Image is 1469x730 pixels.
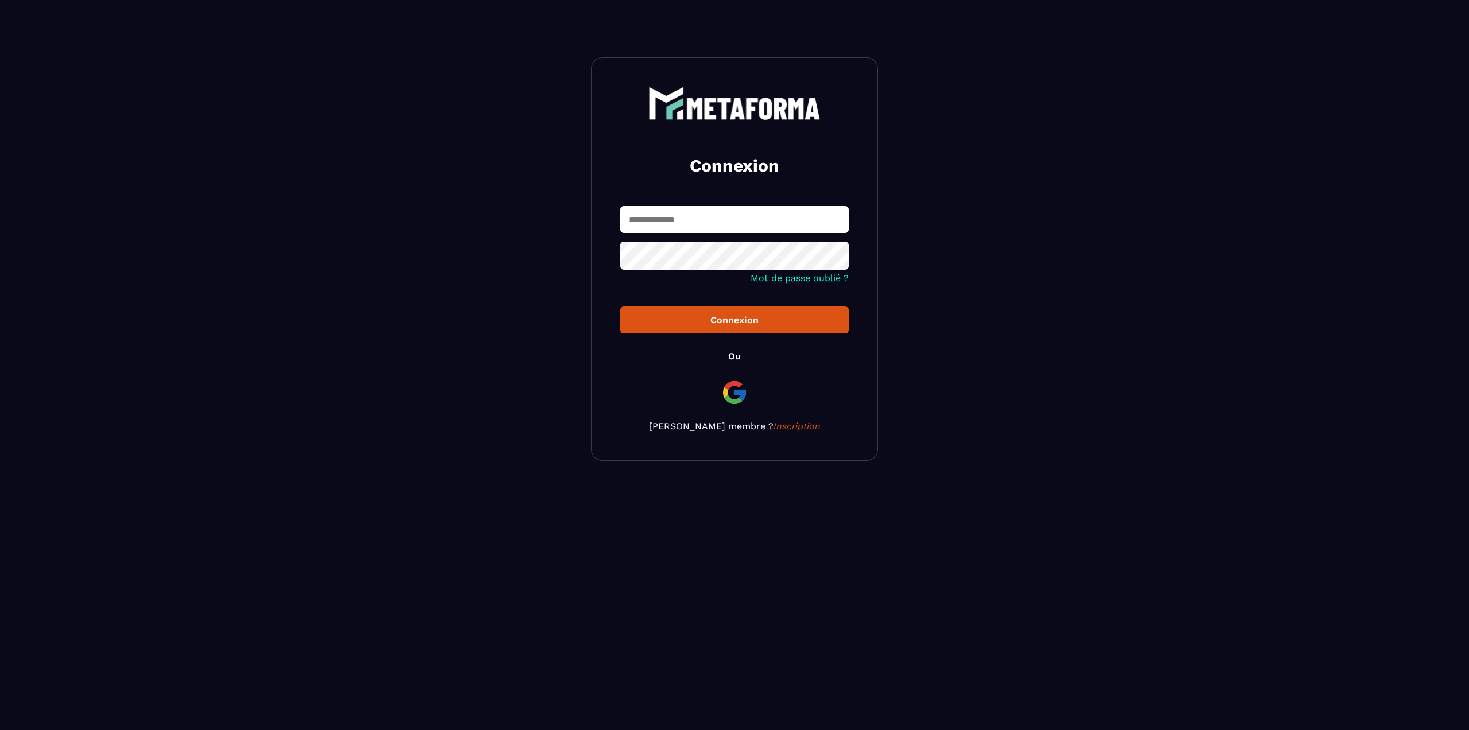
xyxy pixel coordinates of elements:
div: Connexion [629,314,840,325]
a: Inscription [774,421,821,432]
p: Ou [728,351,741,362]
button: Connexion [620,306,849,333]
h2: Connexion [634,154,835,177]
a: Mot de passe oublié ? [751,273,849,284]
img: logo [648,87,821,120]
p: [PERSON_NAME] membre ? [620,421,849,432]
a: logo [620,87,849,120]
img: google [721,379,748,406]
